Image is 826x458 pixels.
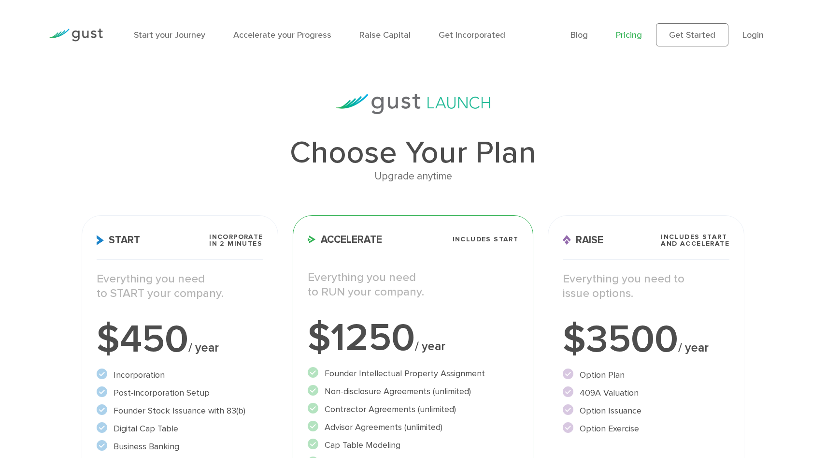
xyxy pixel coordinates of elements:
li: Incorporation [97,369,263,382]
span: / year [678,340,709,355]
h1: Choose Your Plan [82,137,744,168]
img: Raise Icon [563,235,571,245]
p: Everything you need to START your company. [97,272,263,301]
span: / year [415,339,445,354]
li: Non-disclosure Agreements (unlimited) [308,385,519,398]
span: Raise [563,235,603,245]
a: Get Started [656,23,728,46]
a: Get Incorporated [439,30,505,40]
a: Pricing [616,30,642,40]
li: 409A Valuation [563,386,729,399]
span: Accelerate [308,235,382,245]
img: Gust Logo [49,29,103,42]
li: Cap Table Modeling [308,439,519,452]
li: Founder Stock Issuance with 83(b) [97,404,263,417]
div: $450 [97,320,263,359]
div: Upgrade anytime [82,168,744,185]
li: Post-incorporation Setup [97,386,263,399]
p: Everything you need to issue options. [563,272,729,301]
li: Option Issuance [563,404,729,417]
a: Start your Journey [134,30,205,40]
span: Includes START [453,236,519,243]
span: Start [97,235,140,245]
li: Advisor Agreements (unlimited) [308,421,519,434]
a: Blog [570,30,588,40]
img: gust-launch-logos.svg [336,94,490,114]
li: Contractor Agreements (unlimited) [308,403,519,416]
img: Start Icon X2 [97,235,104,245]
a: Accelerate your Progress [233,30,331,40]
img: Accelerate Icon [308,236,316,243]
li: Founder Intellectual Property Assignment [308,367,519,380]
a: Login [742,30,764,40]
span: Incorporate in 2 Minutes [209,234,263,247]
li: Option Exercise [563,422,729,435]
div: $1250 [308,319,519,357]
a: Raise Capital [359,30,411,40]
span: / year [188,340,219,355]
p: Everything you need to RUN your company. [308,270,519,299]
li: Business Banking [97,440,263,453]
div: $3500 [563,320,729,359]
li: Option Plan [563,369,729,382]
li: Digital Cap Table [97,422,263,435]
span: Includes START and ACCELERATE [661,234,729,247]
